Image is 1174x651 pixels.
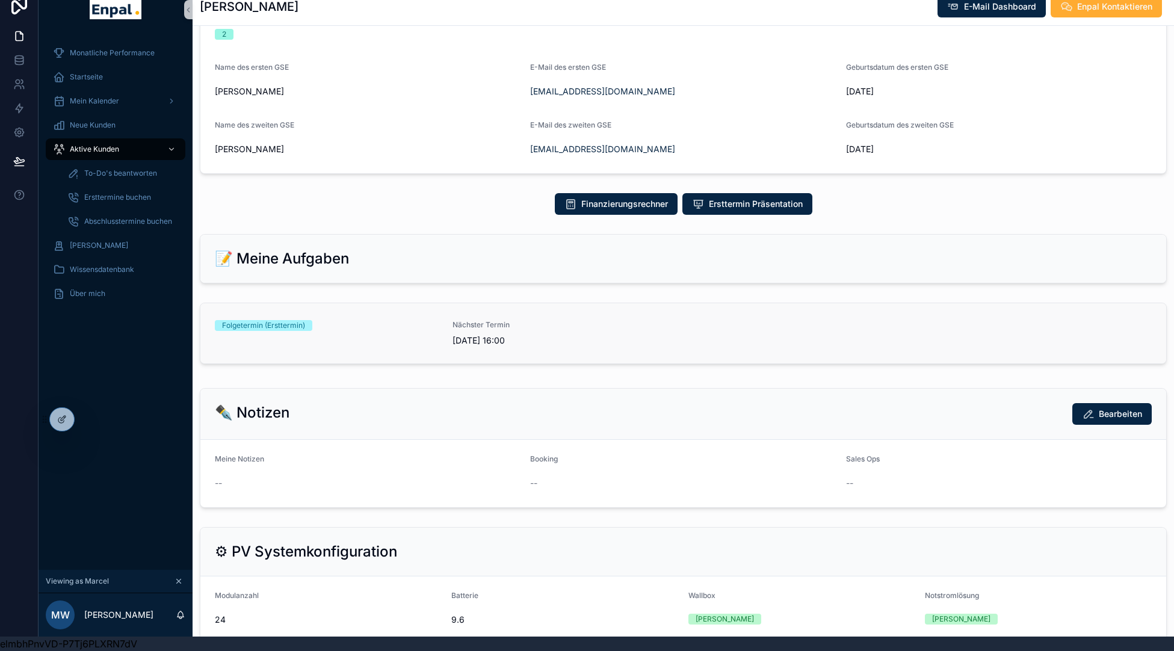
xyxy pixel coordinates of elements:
[39,34,193,320] div: scrollable content
[925,591,979,600] span: Notstromlösung
[70,289,105,298] span: Über mich
[46,576,109,586] span: Viewing as Marcel
[846,85,1152,97] span: [DATE]
[1072,403,1152,425] button: Bearbeiten
[60,187,185,208] a: Ersttermine buchen
[70,265,134,274] span: Wissensdatenbank
[200,303,1166,363] a: Folgetermin (Ersttermin)Nächster Termin[DATE] 16:00
[1099,408,1142,420] span: Bearbeiten
[46,235,185,256] a: [PERSON_NAME]
[530,477,537,489] span: --
[70,241,128,250] span: [PERSON_NAME]
[709,198,803,210] span: Ersttermin Präsentation
[222,29,226,40] div: 2
[46,259,185,280] a: Wissensdatenbank
[451,614,678,626] span: 9.6
[215,591,259,600] span: Modulanzahl
[846,143,1152,155] span: [DATE]
[1077,1,1152,13] span: Enpal Kontaktieren
[581,198,668,210] span: Finanzierungsrechner
[215,614,442,626] span: 24
[60,211,185,232] a: Abschlusstermine buchen
[215,249,349,268] h2: 📝 Meine Aufgaben
[70,144,119,154] span: Aktive Kunden
[46,138,185,160] a: Aktive Kunden
[451,591,478,600] span: Batterie
[84,217,172,226] span: Abschlusstermine buchen
[46,42,185,64] a: Monatliche Performance
[555,193,678,215] button: Finanzierungsrechner
[530,120,611,129] span: E-Mail des zweiten GSE
[846,63,948,72] span: Geburtsdatum des ersten GSE
[932,614,990,625] div: [PERSON_NAME]
[696,614,754,625] div: [PERSON_NAME]
[453,320,676,330] span: Nächster Termin
[682,193,812,215] button: Ersttermin Präsentation
[46,66,185,88] a: Startseite
[46,114,185,136] a: Neue Kunden
[60,162,185,184] a: To-Do's beantworten
[530,63,606,72] span: E-Mail des ersten GSE
[215,454,264,463] span: Meine Notizen
[215,477,222,489] span: --
[46,90,185,112] a: Mein Kalender
[530,143,675,155] a: [EMAIL_ADDRESS][DOMAIN_NAME]
[51,608,70,622] span: MW
[453,335,676,347] span: [DATE] 16:00
[530,85,675,97] a: [EMAIL_ADDRESS][DOMAIN_NAME]
[846,120,954,129] span: Geburtsdatum des zweiten GSE
[46,283,185,304] a: Über mich
[215,120,294,129] span: Name des zweiten GSE
[215,403,289,422] h2: ✒️ Notizen
[846,454,880,463] span: Sales Ops
[70,48,155,58] span: Monatliche Performance
[222,320,305,331] div: Folgetermin (Ersttermin)
[215,542,397,561] h2: ⚙ PV Systemkonfiguration
[530,454,558,463] span: Booking
[84,609,153,621] p: [PERSON_NAME]
[84,168,157,178] span: To-Do's beantworten
[70,120,116,130] span: Neue Kunden
[215,143,521,155] span: [PERSON_NAME]
[215,85,521,97] span: [PERSON_NAME]
[215,63,289,72] span: Name des ersten GSE
[70,96,119,106] span: Mein Kalender
[70,72,103,82] span: Startseite
[84,193,151,202] span: Ersttermine buchen
[964,1,1036,13] span: E-Mail Dashboard
[688,591,715,600] span: Wallbox
[846,477,853,489] span: --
